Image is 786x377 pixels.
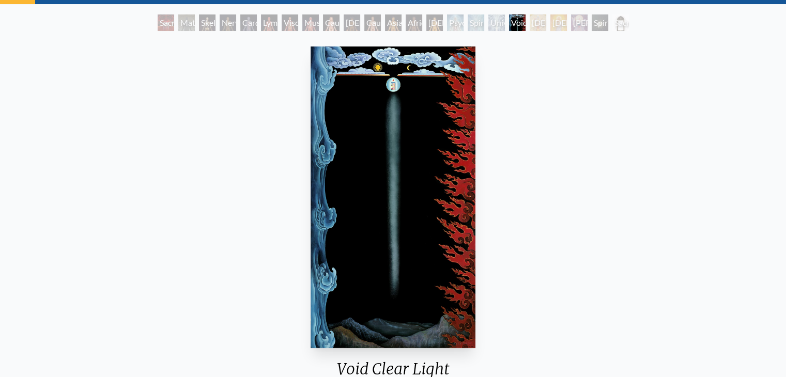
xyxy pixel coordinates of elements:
div: [DEMOGRAPHIC_DATA] Woman [426,14,443,31]
img: 17-Void-Clear-Light-1982-Alex-Grey-watermarked.jpg [311,46,476,348]
div: Lymphatic System [261,14,278,31]
div: Universal Mind Lattice [488,14,505,31]
div: Sacred Mirrors Room, [GEOGRAPHIC_DATA] [158,14,174,31]
div: [PERSON_NAME] [571,14,588,31]
div: Cardiovascular System [240,14,257,31]
div: Caucasian Man [364,14,381,31]
div: Psychic Energy System [447,14,464,31]
div: Skeletal System [199,14,215,31]
div: [DEMOGRAPHIC_DATA] [530,14,546,31]
div: Void Clear Light [509,14,526,31]
div: Material World [178,14,195,31]
div: Viscera [282,14,298,31]
div: African Man [406,14,422,31]
div: Asian Man [385,14,402,31]
div: Nervous System [220,14,236,31]
div: Sacred Mirrors Frame [612,14,629,31]
div: Muscle System [302,14,319,31]
div: Caucasian Woman [323,14,340,31]
div: [DEMOGRAPHIC_DATA] Woman [344,14,360,31]
div: Spiritual Energy System [468,14,484,31]
div: [DEMOGRAPHIC_DATA] [550,14,567,31]
div: Spiritual World [592,14,608,31]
